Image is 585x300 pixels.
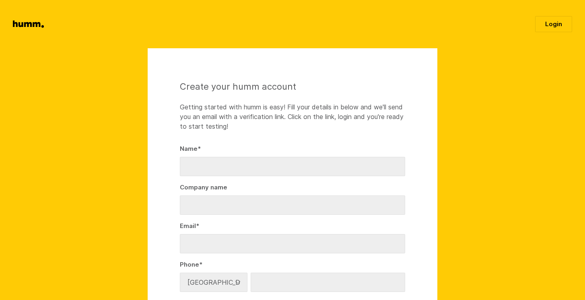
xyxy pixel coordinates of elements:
a: Login [535,16,572,32]
label: Phone [180,260,405,269]
label: Name [180,144,405,154]
span: This field is required [196,222,199,230]
p: Getting started with humm is easy! Fill your details in below and we'll send you an email with a ... [180,102,405,131]
span: This field is required [199,261,202,268]
label: Email [180,221,405,231]
h1: Create your humm account [180,80,405,92]
label: Company name [180,183,405,192]
span: This field is required [198,145,201,152]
